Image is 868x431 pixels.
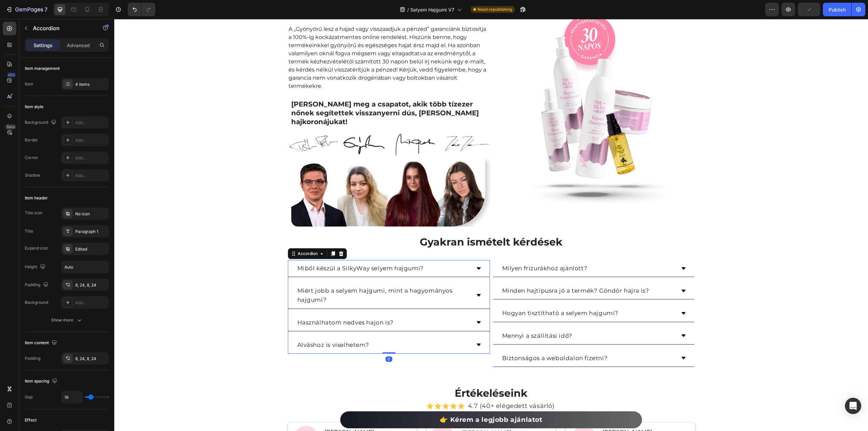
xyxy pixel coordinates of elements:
[25,314,109,326] button: Show more
[6,72,16,78] div: 450
[25,195,48,201] div: Item header
[75,173,107,179] div: Add...
[177,139,371,208] img: Firmelle%20-%20THIGH%20PP%20IMAGES%20_ENGLISH_%20READY%20TO%20TRANSLATE%20ANY%20LANGUAGE%20_1_.pd...
[25,118,58,127] div: Background
[325,397,428,405] strong: 👉 Kérem a legjobb ajánlatot
[75,137,107,143] div: Add...
[845,398,861,414] div: Open Intercom Messenger
[829,6,846,13] div: Publish
[75,300,107,306] div: Add...
[5,124,16,130] div: Beta
[3,3,51,16] button: 7
[75,81,107,87] div: 4 items
[25,355,40,361] div: Padding
[75,356,107,362] div: 8, 24, 8, 24
[34,42,53,49] p: Settings
[25,377,59,386] div: Item spacing
[25,394,33,400] div: Gap
[25,245,48,251] div: Expand icon
[388,290,505,299] p: Hogyan tisztítható a selyem hajgumi?
[62,261,108,273] input: Auto
[25,137,38,143] div: Border
[388,245,473,254] p: Milyen frizurákhoz ajánlott?
[51,317,83,324] div: Show more
[67,42,90,49] p: Advanced
[388,267,535,276] p: Minden hajtípusra jó a termék? Göndör hajra is?
[183,321,255,331] p: Alváshoz is viselhetem?
[75,120,107,126] div: Add...
[174,111,374,139] img: Firmelle%20-%20THIGH%20PP%20IMAGES%20_ENGLISH_%20READY%20TO%20TRANSLATE%20ANY%20LANGUAGE%20_1_.pd...
[179,216,575,230] h2: Gyakran ismételt kérdések
[25,81,33,87] div: Item
[75,246,107,252] div: Edited
[25,228,33,234] div: Title
[226,392,528,409] a: 👉 Kérem a legjobb ajánlatot
[183,299,279,308] p: Használhatom nedves hajon is?
[25,338,58,348] div: Item content
[62,391,82,403] input: Auto
[354,382,440,392] p: 4.7 (40+ elégedett vásárló)
[182,232,205,238] div: Accordion
[477,6,512,13] span: Need republishing
[25,210,42,216] div: Title icon
[388,335,494,344] p: Biztonságos a weboldalon fizetni?
[75,155,107,161] div: Add...
[114,19,868,431] iframe: Design area
[407,6,409,13] span: /
[25,155,38,161] div: Corner
[25,262,47,272] div: Height
[823,3,851,16] button: Publish
[410,6,454,13] span: Selyem Hajgumi V7
[176,80,372,108] h2: [PERSON_NAME] meg a csapatot, akik több tízezer nőnek segítettek visszanyerni dús, [PERSON_NAME] ...
[25,280,50,290] div: Padding
[388,312,458,321] p: Mennyi a szállítási idő?
[75,229,107,235] div: Paragraph 1
[179,367,575,381] h2: Értékeléseink
[183,245,310,254] p: Miből készül a SilkyWay selyem hajgumi?
[271,337,278,343] div: 0
[174,6,374,71] p: A „Gyönyörű lesz a hajad vagy visszaadjuk a pénzed” garanciánk biztosítja a 100%-ig kockázatmente...
[33,24,91,32] p: Accordion
[25,65,60,72] div: Item management
[128,3,155,16] div: Undo/Redo
[44,5,47,14] p: 7
[25,104,43,110] div: Item style
[183,267,355,286] p: Miért jobb a selyem hajgumi, mint a hagyományos hajgumi?
[75,282,107,288] div: 8, 24, 8, 24
[25,172,40,178] div: Shadow
[75,211,107,217] div: No icon
[25,299,48,306] div: Background
[25,417,37,423] div: Effect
